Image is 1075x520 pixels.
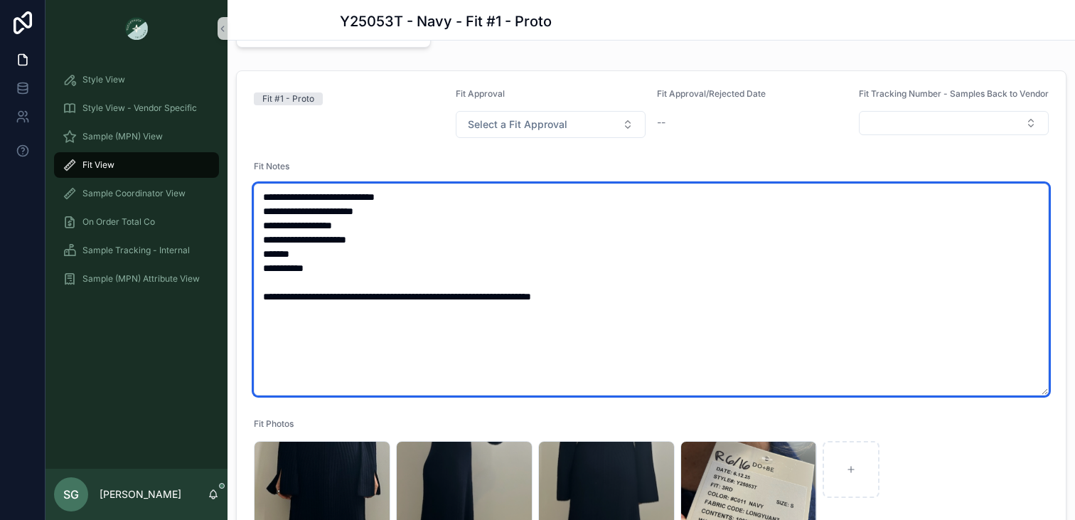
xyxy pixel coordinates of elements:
[82,216,155,228] span: On Order Total Co
[859,88,1049,99] span: Fit Tracking Number - Samples Back to Vendor
[859,111,1049,135] button: Select Button
[54,266,219,292] a: Sample (MPN) Attribute View
[125,17,148,40] img: App logo
[54,209,219,235] a: On Order Total Co
[54,67,219,92] a: Style View
[340,11,552,31] h1: Y25053T - Navy - Fit #1 - Proto
[82,102,197,114] span: Style View - Vendor Specific
[54,238,219,263] a: Sample Tracking - Internal
[254,161,289,171] span: Fit Notes
[456,88,505,99] span: Fit Approval
[63,486,79,503] span: SG
[54,95,219,121] a: Style View - Vendor Specific
[54,181,219,206] a: Sample Coordinator View
[82,131,163,142] span: Sample (MPN) View
[82,188,186,199] span: Sample Coordinator View
[657,88,766,99] span: Fit Approval/Rejected Date
[468,117,567,132] span: Select a Fit Approval
[54,152,219,178] a: Fit View
[82,245,190,256] span: Sample Tracking - Internal
[54,124,219,149] a: Sample (MPN) View
[82,273,200,285] span: Sample (MPN) Attribute View
[100,487,181,502] p: [PERSON_NAME]
[82,159,114,171] span: Fit View
[456,111,646,138] button: Select Button
[657,115,665,129] span: --
[254,418,294,429] span: Fit Photos
[262,92,314,105] div: Fit #1 - Proto
[82,74,125,85] span: Style View
[46,57,228,310] div: scrollable content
